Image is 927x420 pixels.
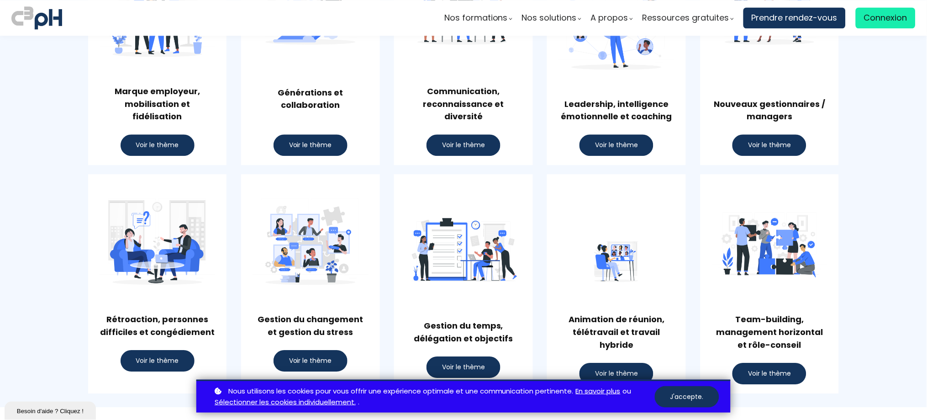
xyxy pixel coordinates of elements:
[576,386,621,397] a: En savoir plus
[591,11,628,25] span: A propos
[579,363,653,384] button: Voir le thème
[100,314,215,338] strong: Rétroaction, personnes difficiles et congédiement
[442,140,485,150] span: Voir le thème
[121,350,195,372] button: Voir le thème
[748,140,791,150] span: Voir le thème
[253,186,369,302] img: d794b6a62834fe63455bb50a1d6d0001.png
[712,186,828,302] img: 6c486b4a16da6227b8b4f1bcba3e8f31.png
[228,386,574,397] span: Nous utilisons les cookies pour vous offrir une expérience optimale et une communication pertinente.
[748,369,791,378] span: Voir le thème
[643,11,729,25] span: Ressources gratuites
[414,320,513,344] strong: Gestion du temps, délégation et objectifs
[444,11,508,25] span: Nos formations
[595,140,638,150] span: Voir le thème
[579,134,653,156] button: Voir le thème
[136,140,179,150] span: Voir le thème
[121,134,195,156] button: Voir le thème
[595,369,638,378] span: Voir le thème
[561,98,672,122] strong: Leadership, intelligence émotionnelle et coaching
[732,134,806,156] button: Voir le thème
[274,350,348,372] button: Voir le thème
[423,85,504,122] strong: Communication, reconnaissance et diversité
[716,314,823,351] strong: Team-building, management horizontal et rôle-conseil
[274,134,348,156] button: Voir le thème
[569,314,664,351] strong: Animation de réunion, télétravail et travail hybride
[427,134,500,156] button: Voir le thème
[752,11,837,25] span: Prendre rendez-vous
[258,314,363,338] strong: Gestion du changement et gestion du stress
[864,11,907,25] span: Connexion
[743,7,846,28] a: Prendre rendez-vous
[732,363,806,384] button: Voir le thème
[289,356,332,366] span: Voir le thème
[11,5,62,31] img: logo C3PH
[714,98,825,122] strong: Nouveaux gestionnaires / managers
[5,400,98,420] iframe: chat widget
[115,85,200,122] strong: Marque employeur, mobilisation et fidélisation
[427,356,500,378] button: Voir le thème
[215,397,356,408] a: Sélectionner les cookies individuellement.
[212,386,655,409] p: ou .
[655,386,719,408] button: J'accepte.
[100,186,216,302] img: 0143b36c88b95cadbd97c8bfe7145100.png
[136,356,179,366] span: Voir le thème
[278,87,343,111] strong: Générations et collaboration
[406,192,521,308] img: 4500158599961b56ff74b46d500da45f.png
[522,11,577,25] span: Nos solutions
[856,7,916,28] a: Connexion
[442,362,485,372] span: Voir le thème
[588,234,645,290] img: e11f3e080a8a0382862d119fc044c050.png
[289,140,332,150] span: Voir le thème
